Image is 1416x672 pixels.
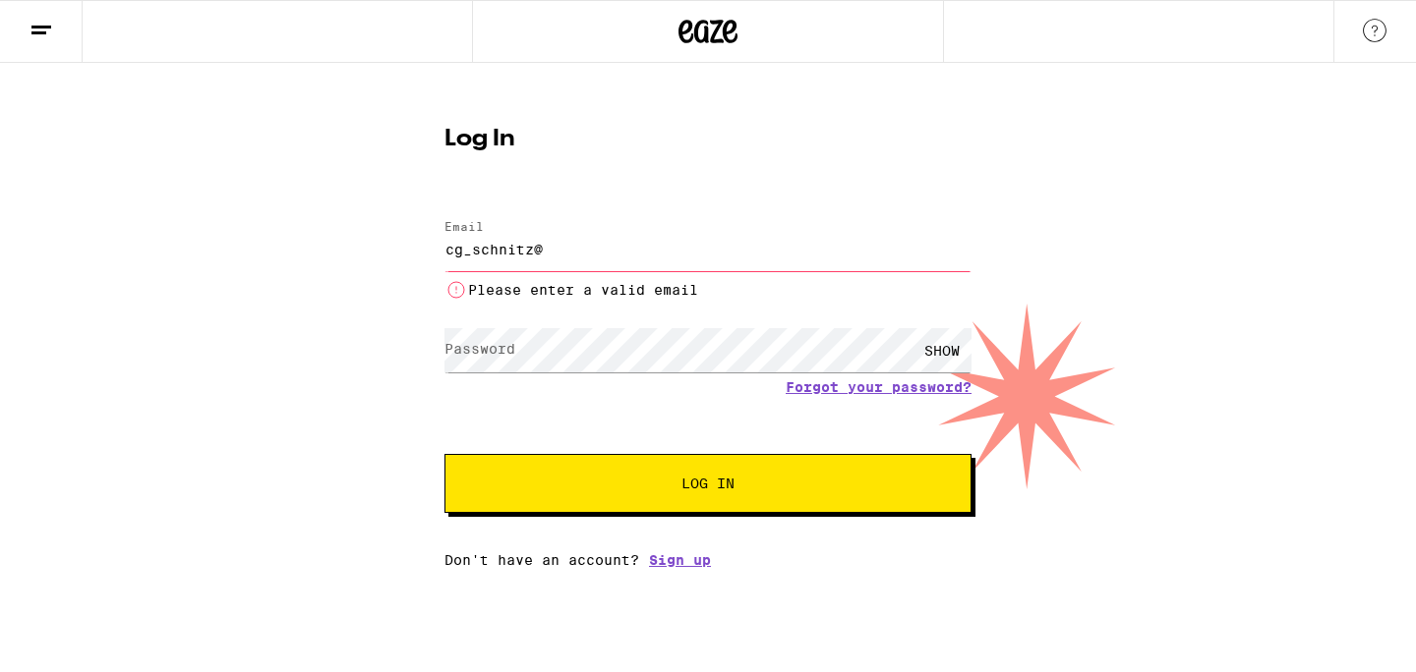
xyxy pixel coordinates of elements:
[444,278,972,302] li: Please enter a valid email
[444,128,972,151] h1: Log In
[12,14,142,29] span: Hi. Need any help?
[649,552,711,568] a: Sign up
[444,454,972,513] button: Log In
[444,227,972,271] input: Email
[786,379,972,395] a: Forgot your password?
[681,476,735,490] span: Log In
[444,341,515,357] label: Password
[444,220,484,233] label: Email
[913,328,972,372] div: SHOW
[444,552,972,568] div: Don't have an account?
